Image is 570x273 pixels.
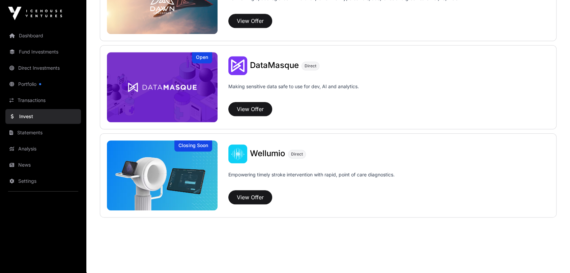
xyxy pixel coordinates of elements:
img: Wellumio [107,140,218,210]
a: WellumioClosing Soon [107,140,218,210]
span: Direct [305,63,316,69]
button: View Offer [228,14,272,28]
a: Direct Investments [5,61,81,75]
a: Dashboard [5,28,81,43]
a: Portfolio [5,77,81,92]
a: Wellumio [250,149,285,158]
a: Analysis [5,141,81,156]
p: Making sensitive data safe to use for dev, AI and analytics. [228,83,359,99]
span: DataMasque [250,60,299,70]
span: Direct [291,151,303,157]
span: Wellumio [250,148,285,158]
a: Transactions [5,93,81,108]
button: View Offer [228,102,272,116]
div: Open [192,52,212,63]
iframe: Chat Widget [536,241,570,273]
div: Closing Soon [174,140,212,151]
a: Invest [5,109,81,124]
button: View Offer [228,190,272,204]
a: DataMasqueOpen [107,52,218,122]
img: DataMasque [107,52,218,122]
img: DataMasque [228,56,247,75]
img: Icehouse Ventures Logo [8,7,62,20]
a: News [5,158,81,172]
a: Settings [5,174,81,189]
a: DataMasque [250,61,299,70]
a: Fund Investments [5,44,81,59]
p: Empowering timely stroke intervention with rapid, point of care diagnostics. [228,171,395,187]
a: Statements [5,125,81,140]
img: Wellumio [228,144,247,163]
